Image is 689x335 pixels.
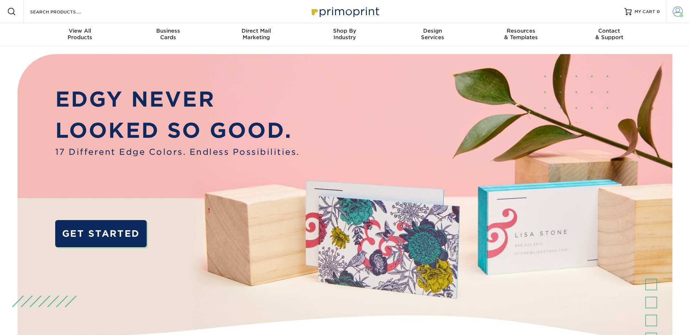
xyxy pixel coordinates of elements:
[308,4,381,19] img: Primoprint
[124,28,212,41] div: Cards
[212,28,300,34] span: Direct Mail
[300,28,389,41] div: Industry
[477,28,565,34] span: Resources
[29,7,100,16] input: SEARCH PRODUCTS.....
[565,28,653,34] span: Contact
[36,28,124,41] div: Products
[389,23,477,46] a: DesignServices
[300,23,389,46] a: Shop ByIndustry
[55,146,300,158] span: 17 Different Edge Colors. Endless Possibilities.
[55,84,300,115] p: EDGY NEVER
[477,28,565,41] div: & Templates
[300,28,389,34] span: Shop By
[565,28,653,41] div: & Support
[55,115,300,146] p: LOOKED SO GOOD.
[635,9,655,15] span: MY CART
[212,23,300,46] a: Direct MailMarketing
[36,28,124,34] span: View All
[212,28,300,41] div: Marketing
[55,220,147,247] a: GET STARTED
[389,28,477,41] div: Services
[657,9,660,14] span: 0
[124,28,212,34] span: Business
[477,23,565,46] a: Resources& Templates
[124,23,212,46] a: BusinessCards
[565,23,653,46] a: Contact& Support
[389,28,477,34] span: Design
[36,23,124,46] a: View AllProducts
